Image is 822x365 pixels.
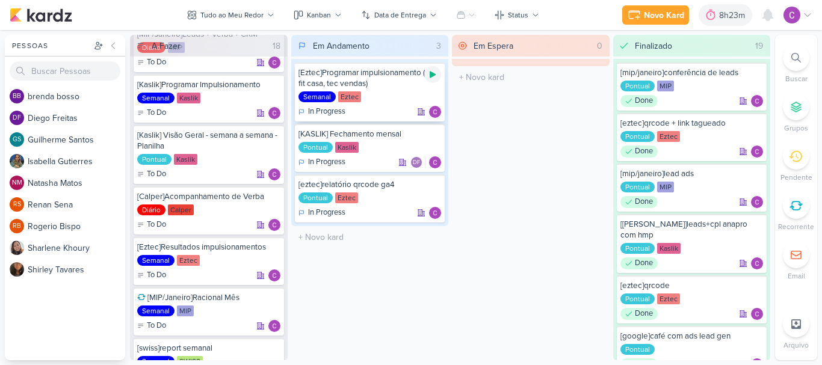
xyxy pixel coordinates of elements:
img: Sharlene Khoury [10,241,24,255]
img: Carlos Lima [268,107,280,119]
div: b r e n d a b o s s o [28,90,125,103]
div: Pontual [137,154,172,165]
div: [MIP/Janeiro]Racional Mês [137,292,280,303]
div: [google]café com ads lead gen [620,331,764,342]
div: D i e g o F r e i t a s [28,112,125,124]
div: Kaslik [177,93,200,103]
div: Natasha Matos [10,176,24,190]
p: To Do [147,57,166,69]
input: + Novo kard [454,69,607,86]
p: Done [635,196,653,208]
div: Diário [137,204,165,215]
div: To Do [137,107,166,119]
div: Pontual [620,81,655,91]
div: Pontual [620,182,655,192]
div: MIP [177,305,194,316]
div: [eztec]qrcode [620,280,764,291]
div: Pessoas [10,40,91,51]
div: Eztec [335,192,358,203]
img: Carlos Lima [268,168,280,180]
div: [eztec]qrcode + link tagueado [620,118,764,129]
div: Kaslik [335,142,359,153]
div: [Eztec]Resultados impulsionamentos [137,242,280,253]
div: Semanal [137,255,175,266]
input: + Novo kard [294,229,447,246]
div: Semanal [298,91,336,102]
div: To Do [137,57,166,69]
p: In Progress [308,156,345,168]
img: Carlos Lima [429,106,441,118]
div: Kaslik [657,243,681,254]
p: GS [13,136,21,143]
div: To Do [137,168,166,180]
div: Done [620,95,658,107]
div: [eztec]relatório qrcode ga4 [298,179,442,190]
p: In Progress [308,106,345,118]
p: Pendente [780,172,812,183]
div: Calper [168,204,194,215]
p: Done [635,308,653,320]
div: MIP [657,182,674,192]
img: Carlos Lima [268,269,280,281]
div: [Calper]Acompanhamento de Verba [137,191,280,202]
img: Carlos Lima [751,308,763,320]
div: A Fazer [152,40,181,52]
div: N a t a s h a M a t o s [28,177,125,189]
div: 18 [268,40,285,52]
div: To Do [137,320,166,332]
img: Carlos Lima [268,57,280,69]
div: In Progress [298,156,345,168]
div: Guilherme Santos [10,132,24,147]
div: Responsável: Carlos Lima [751,196,763,208]
img: Isabella Gutierres [10,154,24,168]
div: S h i r l e y T a v a r e s [28,263,125,276]
p: In Progress [308,207,345,219]
div: In Progress [298,207,345,219]
div: R o g e r i o B i s p o [28,220,125,233]
div: Pontual [298,142,333,153]
div: I s a b e l l a G u t i e r r e s [28,155,125,168]
input: Buscar Pessoas [10,61,120,81]
div: Responsável: Carlos Lima [429,207,441,219]
img: Carlos Lima [268,219,280,231]
div: Rogerio Bispo [10,219,24,233]
p: Recorrente [778,221,814,232]
div: brenda bosso [10,89,24,103]
p: DF [413,160,420,166]
p: To Do [147,269,166,281]
div: [kaslik]leads+cpl anapro com hmp [620,219,764,241]
div: [Eztec]Programar impulsionamento (ez, fit casa, tec vendas) [298,67,442,89]
div: Finalizado [635,40,672,52]
div: Done [620,196,658,208]
div: G u i l h e r m e S a n t o s [28,133,125,146]
div: Diego Freitas [10,111,24,125]
div: Responsável: Carlos Lima [268,168,280,180]
div: To Do [137,219,166,231]
div: Responsável: Carlos Lima [268,107,280,119]
p: Arquivo [783,340,809,351]
div: Pontual [620,243,655,254]
div: 19 [750,40,768,52]
button: Novo Kard [622,5,689,25]
div: To Do [137,269,166,281]
div: Eztec [657,131,680,142]
div: In Progress [298,106,345,118]
img: Carlos Lima [783,7,800,23]
img: Carlos Lima [429,156,441,168]
img: Carlos Lima [751,95,763,107]
p: RB [13,223,21,230]
img: Carlos Lima [751,196,763,208]
p: DF [13,115,21,121]
div: Eztec [657,293,680,304]
div: Done [620,146,658,158]
div: Renan Sena [10,197,24,212]
div: Diego Freitas [410,156,422,168]
div: Responsável: Carlos Lima [429,156,441,168]
div: Responsável: Carlos Lima [429,106,441,118]
div: Responsável: Carlos Lima [268,269,280,281]
div: Done [620,257,658,269]
div: Pontual [620,131,655,142]
p: bb [13,93,21,100]
div: Kaslik [174,154,197,165]
p: To Do [147,107,166,119]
